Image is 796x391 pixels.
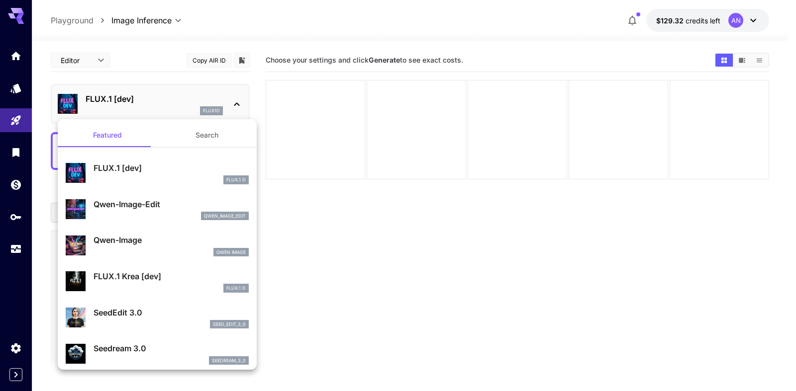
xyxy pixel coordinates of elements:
[66,303,249,333] div: SeedEdit 3.0seed_edit_3_0
[226,285,246,292] p: FLUX.1 D
[94,270,249,282] p: FLUX.1 Krea [dev]
[94,162,249,174] p: FLUX.1 [dev]
[66,266,249,297] div: FLUX.1 Krea [dev]FLUX.1 D
[66,194,249,225] div: Qwen-Image-Editqwen_image_edit
[157,123,257,147] button: Search
[94,234,249,246] p: Qwen-Image
[94,307,249,318] p: SeedEdit 3.0
[66,230,249,260] div: Qwen-ImageQwen Image
[66,338,249,369] div: Seedream 3.0seedream_3_0
[212,357,246,364] p: seedream_3_0
[66,158,249,188] div: FLUX.1 [dev]FLUX.1 D
[204,213,246,220] p: qwen_image_edit
[94,342,249,354] p: Seedream 3.0
[94,198,249,210] p: Qwen-Image-Edit
[216,249,246,256] p: Qwen Image
[58,123,157,147] button: Featured
[213,321,246,328] p: seed_edit_3_0
[226,176,246,183] p: FLUX.1 D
